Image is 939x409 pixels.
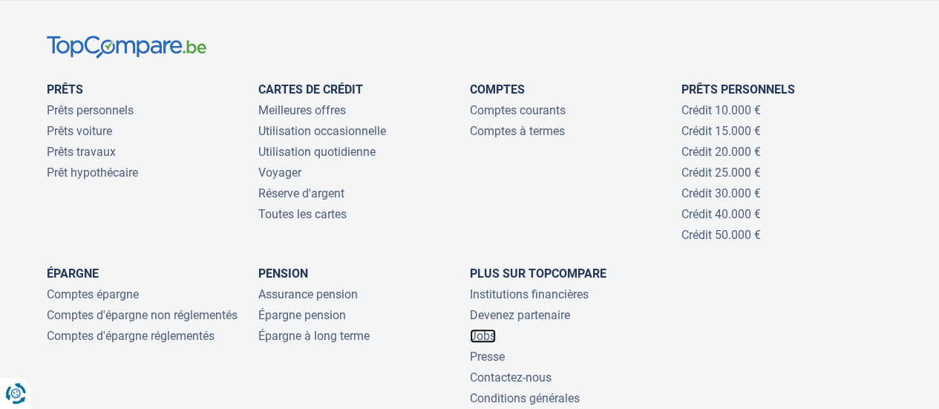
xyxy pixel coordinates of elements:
[681,166,761,180] a: Crédit 25.000 €
[681,207,761,221] a: Crédit 40.000 €
[258,266,308,281] a: Pension
[470,350,505,364] a: Presse
[258,166,301,180] a: Voyager
[47,287,139,301] a: Comptes épargne
[681,124,761,138] a: Crédit 15.000 €
[47,166,138,180] a: Prêt hypothécaire
[47,266,99,281] a: Épargne
[470,82,525,96] a: Comptes
[258,186,344,200] a: Réserve d'argent
[258,207,347,221] a: Toutes les cartes
[47,124,112,138] a: Prêts voiture
[470,266,606,281] a: Plus sur TopCompare
[681,186,761,200] a: Crédit 30.000 €
[258,82,363,96] a: Cartes de Crédit
[47,103,134,117] a: Prêts personnels
[258,103,346,117] a: Meilleures offres
[470,308,570,322] a: Devenez partenaire
[47,145,116,159] a: Prêts travaux
[470,370,552,385] a: Contactez-nous
[681,145,761,159] a: Crédit 20.000 €
[470,287,589,301] a: Institutions financières
[258,145,376,159] a: Utilisation quotidienne
[470,103,566,117] a: Comptes courants
[258,329,370,343] a: Épargne à long terme
[470,124,565,138] a: Comptes à termes
[47,36,206,59] img: TopCompare
[47,308,238,322] a: Comptes d'épargne non réglementés
[681,228,761,242] a: Crédit 50.000 €
[470,329,496,343] a: Jobs
[258,124,386,138] a: Utilisation occasionnelle
[470,391,580,405] a: Conditions générales
[258,308,346,322] a: Épargne pension
[258,287,358,301] a: Assurance pension
[47,329,215,343] a: Comptes d'épargne réglementés
[681,82,795,96] a: Prêts personnels
[47,82,83,96] a: Prêts
[681,103,761,117] a: Crédit 10.000 €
